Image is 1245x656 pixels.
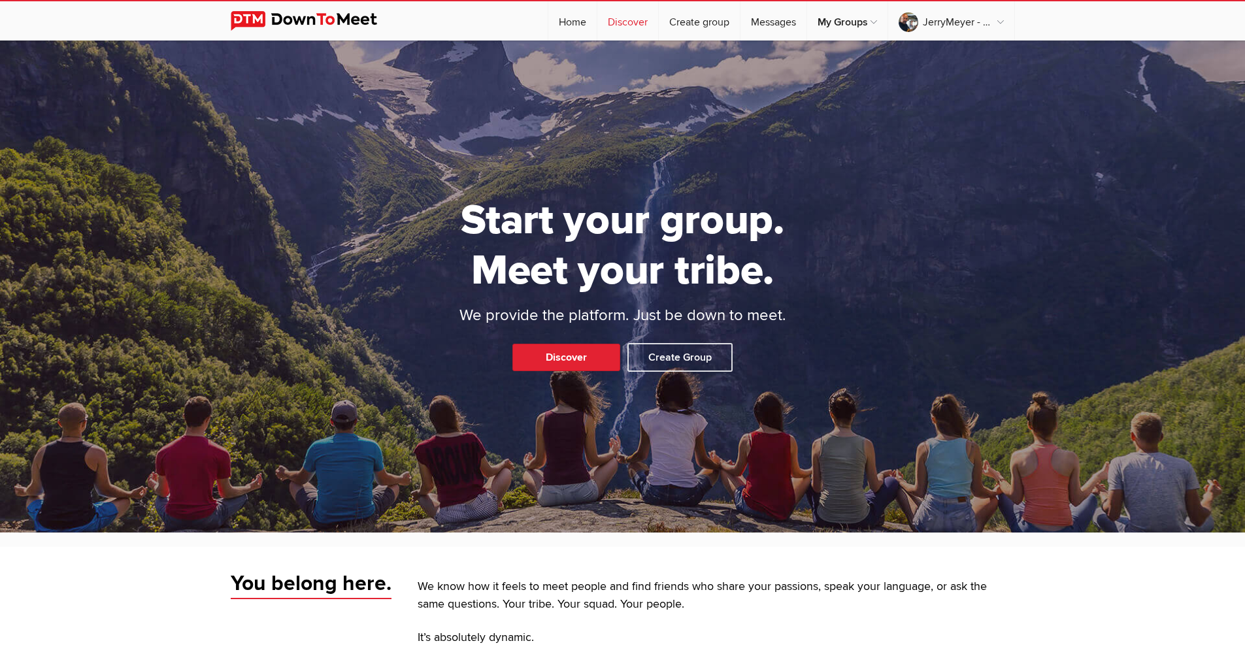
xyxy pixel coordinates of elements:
[548,1,597,41] a: Home
[410,195,835,296] h1: Start your group. Meet your tribe.
[888,1,1014,41] a: JerryMeyer - Bass player/percussionist
[597,1,658,41] a: Discover
[418,629,1015,647] p: It’s absolutely dynamic.
[740,1,806,41] a: Messages
[231,11,397,31] img: DownToMeet
[807,1,888,41] a: My Groups
[231,570,391,599] span: You belong here.
[512,344,620,371] a: Discover
[627,343,733,372] a: Create Group
[659,1,740,41] a: Create group
[418,578,1015,614] p: We know how it feels to meet people and find friends who share your passions, speak your language...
